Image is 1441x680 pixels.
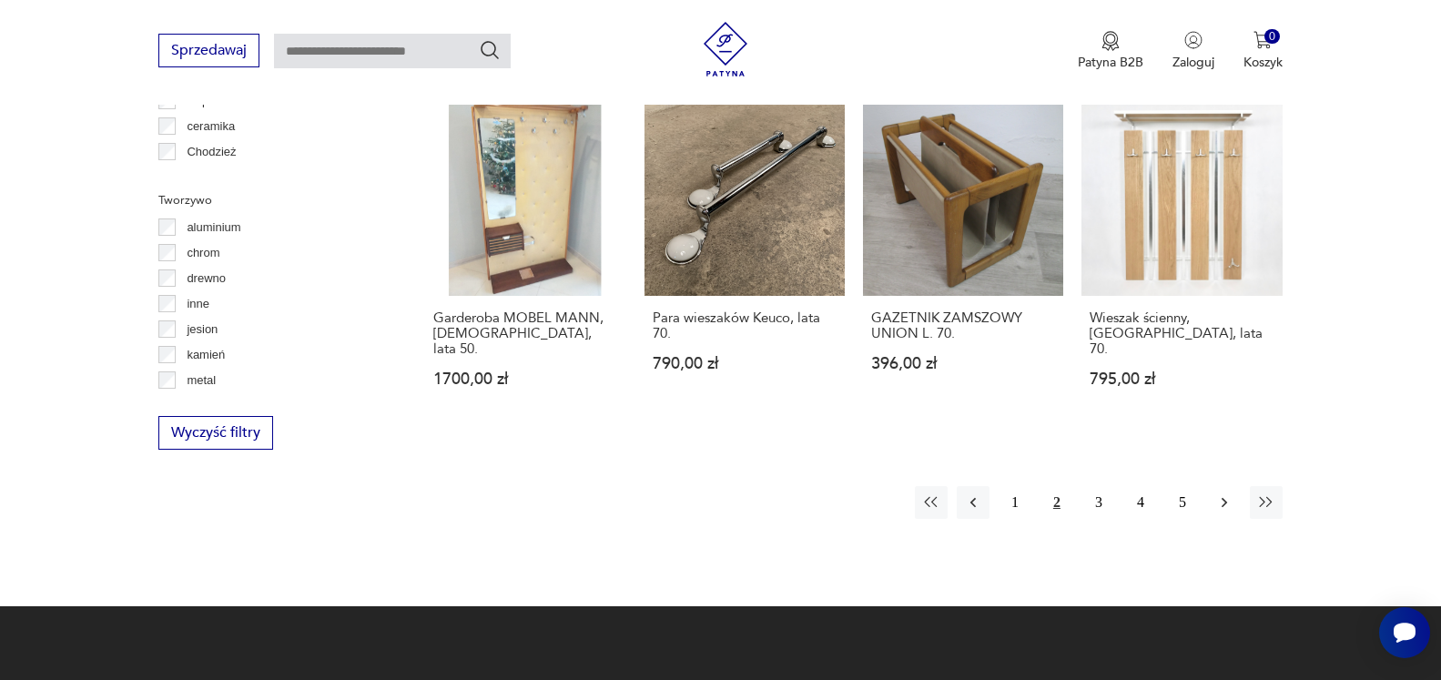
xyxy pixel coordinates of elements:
[1243,54,1283,71] p: Koszyk
[653,310,837,341] h3: Para wieszaków Keuco, lata 70.
[653,356,837,371] p: 790,00 zł
[158,34,259,67] button: Sprzedawaj
[1078,31,1143,71] a: Ikona medaluPatyna B2B
[1243,31,1283,71] button: 0Koszyk
[187,243,219,263] p: chrom
[1379,607,1430,658] iframe: Smartsupp widget button
[1090,371,1274,387] p: 795,00 zł
[1124,486,1157,519] button: 4
[1172,31,1214,71] button: Zaloguj
[644,95,845,421] a: Para wieszaków Keuco, lata 70.Para wieszaków Keuco, lata 70.790,00 zł
[433,371,617,387] p: 1700,00 zł
[187,345,225,365] p: kamień
[433,310,617,357] h3: Garderoba MOBEL MANN, [DEMOGRAPHIC_DATA], lata 50.
[1082,486,1115,519] button: 3
[187,320,218,340] p: jesion
[1184,31,1203,49] img: Ikonka użytkownika
[158,416,273,450] button: Wyczyść filtry
[1081,95,1282,421] a: Wieszak ścienny, Niemcy, lata 70.Wieszak ścienny, [GEOGRAPHIC_DATA], lata 70.795,00 zł
[871,310,1055,341] h3: GAZETNIK ZAMSZOWY UNION L. 70.
[1078,54,1143,71] p: Patyna B2B
[187,396,241,416] p: palisander
[1040,486,1073,519] button: 2
[479,39,501,61] button: Szukaj
[187,218,240,238] p: aluminium
[1090,310,1274,357] h3: Wieszak ścienny, [GEOGRAPHIC_DATA], lata 70.
[158,190,381,210] p: Tworzywo
[698,22,753,76] img: Patyna - sklep z meblami i dekoracjami vintage
[871,356,1055,371] p: 396,00 zł
[863,95,1063,421] a: GAZETNIK ZAMSZOWY UNION L. 70.GAZETNIK ZAMSZOWY UNION L. 70.396,00 zł
[187,370,216,391] p: metal
[1101,31,1120,51] img: Ikona medalu
[1253,31,1272,49] img: Ikona koszyka
[187,294,209,314] p: inne
[1078,31,1143,71] button: Patyna B2B
[425,95,625,421] a: Garderoba MOBEL MANN, Niemcy, lata 50.Garderoba MOBEL MANN, [DEMOGRAPHIC_DATA], lata 50.1700,00 zł
[187,117,235,137] p: ceramika
[187,269,226,289] p: drewno
[1166,486,1199,519] button: 5
[999,486,1031,519] button: 1
[1264,29,1280,45] div: 0
[187,142,236,162] p: Chodzież
[158,46,259,58] a: Sprzedawaj
[1172,54,1214,71] p: Zaloguj
[187,167,232,188] p: Ćmielów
